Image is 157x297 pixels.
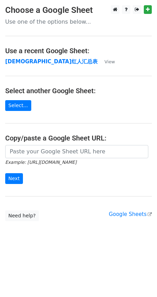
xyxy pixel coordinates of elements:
h4: Copy/paste a Google Sheet URL: [5,134,152,142]
h3: Choose a Google Sheet [5,5,152,15]
input: Paste your Google Sheet URL here [5,145,148,158]
h4: Use a recent Google Sheet: [5,47,152,55]
small: View [105,59,115,64]
h4: Select another Google Sheet: [5,87,152,95]
input: Next [5,173,23,184]
a: Select... [5,100,31,111]
p: Use one of the options below... [5,18,152,25]
a: Need help? [5,210,39,221]
a: View [98,58,115,65]
small: Example: [URL][DOMAIN_NAME] [5,160,76,165]
a: Google Sheets [109,211,152,217]
a: [DEMOGRAPHIC_DATA]红人汇总表 [5,58,98,65]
